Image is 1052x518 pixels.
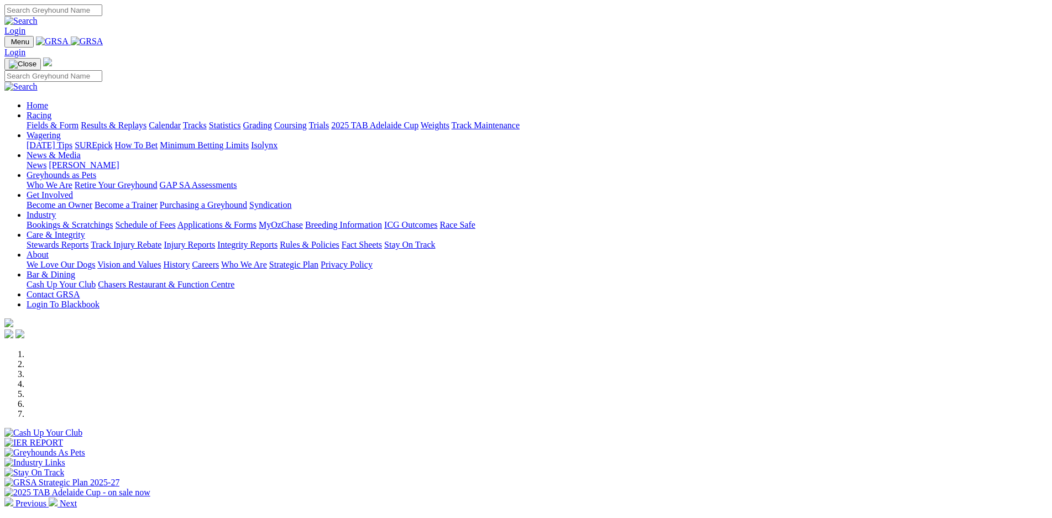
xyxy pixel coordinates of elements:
[4,16,38,26] img: Search
[27,270,75,279] a: Bar & Dining
[81,121,146,130] a: Results & Replays
[91,240,161,249] a: Track Injury Rebate
[27,230,85,239] a: Care & Integrity
[115,220,175,229] a: Schedule of Fees
[4,448,85,458] img: Greyhounds As Pets
[4,438,63,448] img: IER REPORT
[177,220,257,229] a: Applications & Forms
[36,36,69,46] img: GRSA
[27,220,1048,230] div: Industry
[439,220,475,229] a: Race Safe
[60,499,77,508] span: Next
[27,280,1048,290] div: Bar & Dining
[27,180,72,190] a: Who We Are
[421,121,449,130] a: Weights
[27,290,80,299] a: Contact GRSA
[49,498,57,506] img: chevron-right-pager-white.svg
[342,240,382,249] a: Fact Sheets
[149,121,181,130] a: Calendar
[164,240,215,249] a: Injury Reports
[384,220,437,229] a: ICG Outcomes
[251,140,278,150] a: Isolynx
[27,121,78,130] a: Fields & Form
[305,220,382,229] a: Breeding Information
[15,499,46,508] span: Previous
[321,260,373,269] a: Privacy Policy
[4,468,64,478] img: Stay On Track
[11,38,29,46] span: Menu
[274,121,307,130] a: Coursing
[192,260,219,269] a: Careers
[243,121,272,130] a: Grading
[27,121,1048,130] div: Racing
[280,240,339,249] a: Rules & Policies
[249,200,291,210] a: Syndication
[4,499,49,508] a: Previous
[4,498,13,506] img: chevron-left-pager-white.svg
[269,260,318,269] a: Strategic Plan
[27,140,1048,150] div: Wagering
[27,111,51,120] a: Racing
[27,200,1048,210] div: Get Involved
[49,499,77,508] a: Next
[4,70,102,82] input: Search
[4,26,25,35] a: Login
[27,250,49,259] a: About
[4,458,65,468] img: Industry Links
[259,220,303,229] a: MyOzChase
[27,190,73,200] a: Get Involved
[95,200,158,210] a: Become a Trainer
[4,58,41,70] button: Toggle navigation
[331,121,418,130] a: 2025 TAB Adelaide Cup
[27,260,95,269] a: We Love Our Dogs
[209,121,241,130] a: Statistics
[452,121,520,130] a: Track Maintenance
[27,160,1048,170] div: News & Media
[160,180,237,190] a: GAP SA Assessments
[4,48,25,57] a: Login
[27,180,1048,190] div: Greyhounds as Pets
[4,4,102,16] input: Search
[27,260,1048,270] div: About
[160,200,247,210] a: Purchasing a Greyhound
[115,140,158,150] a: How To Bet
[27,210,56,219] a: Industry
[384,240,435,249] a: Stay On Track
[221,260,267,269] a: Who We Are
[4,329,13,338] img: facebook.svg
[49,160,119,170] a: [PERSON_NAME]
[27,240,88,249] a: Stewards Reports
[27,220,113,229] a: Bookings & Scratchings
[27,101,48,110] a: Home
[160,140,249,150] a: Minimum Betting Limits
[27,160,46,170] a: News
[4,428,82,438] img: Cash Up Your Club
[75,140,112,150] a: SUREpick
[163,260,190,269] a: History
[27,170,96,180] a: Greyhounds as Pets
[217,240,278,249] a: Integrity Reports
[15,329,24,338] img: twitter.svg
[98,280,234,289] a: Chasers Restaurant & Function Centre
[27,150,81,160] a: News & Media
[4,36,34,48] button: Toggle navigation
[75,180,158,190] a: Retire Your Greyhound
[97,260,161,269] a: Vision and Values
[9,60,36,69] img: Close
[4,488,150,498] img: 2025 TAB Adelaide Cup - on sale now
[71,36,103,46] img: GRSA
[183,121,207,130] a: Tracks
[27,280,96,289] a: Cash Up Your Club
[308,121,329,130] a: Trials
[27,130,61,140] a: Wagering
[4,318,13,327] img: logo-grsa-white.png
[27,300,100,309] a: Login To Blackbook
[27,240,1048,250] div: Care & Integrity
[4,82,38,92] img: Search
[4,478,119,488] img: GRSA Strategic Plan 2025-27
[27,200,92,210] a: Become an Owner
[43,57,52,66] img: logo-grsa-white.png
[27,140,72,150] a: [DATE] Tips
